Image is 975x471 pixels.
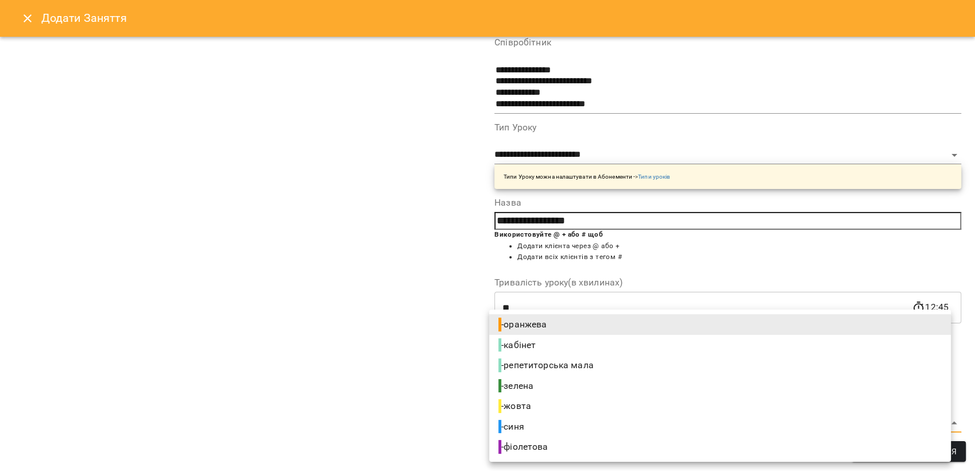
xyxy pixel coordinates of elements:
[498,358,596,372] span: - репетиторська мала
[498,318,550,331] span: - оранжева
[498,420,527,434] span: - синя
[498,440,551,454] span: - фіолетова
[498,379,536,393] span: - зелена
[498,399,533,413] span: - жовта
[498,338,538,352] span: - кабінет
